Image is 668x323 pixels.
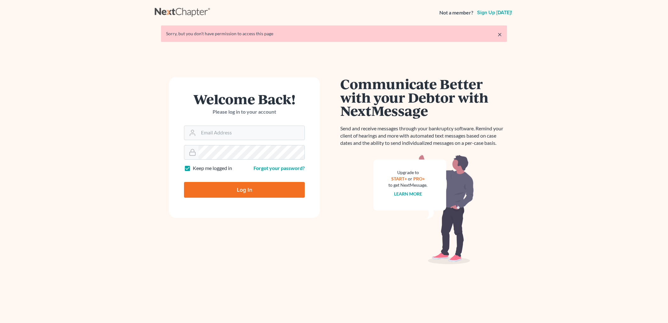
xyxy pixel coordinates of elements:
a: PRO+ [413,176,425,181]
a: Learn more [394,191,422,196]
div: Sorry, but you don't have permission to access this page [166,31,502,37]
p: Please log in to your account [184,108,305,116]
img: nextmessage_bg-59042aed3d76b12b5cd301f8e5b87938c9018125f34e5fa2b7a6b67550977c72.svg [373,154,474,264]
div: to get NextMessage. [388,182,427,188]
h1: Communicate Better with your Debtor with NextMessage [340,77,507,117]
span: or [408,176,412,181]
div: Upgrade to [388,169,427,176]
input: Log In [184,182,305,198]
h1: Welcome Back! [184,92,305,106]
input: Email Address [198,126,304,140]
a: START+ [391,176,407,181]
strong: Not a member? [439,9,473,16]
a: × [498,31,502,38]
p: Send and receive messages through your bankruptcy software. Remind your client of hearings and mo... [340,125,507,147]
a: Forgot your password? [253,165,305,171]
label: Keep me logged in [193,165,232,172]
a: Sign up [DATE]! [476,10,513,15]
